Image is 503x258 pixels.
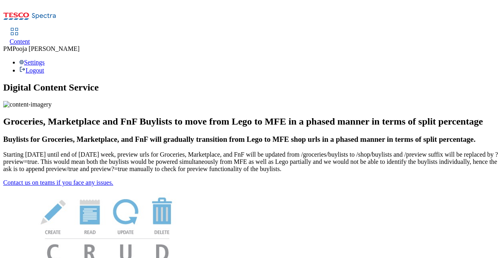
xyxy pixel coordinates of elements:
a: Contact us on teams if you face any issues. [3,179,113,186]
a: Logout [19,67,44,74]
h2: Groceries, Marketplace and FnF Buylists to move from Lego to MFE in a phased manner in terms of s... [3,116,500,127]
p: Starting [DATE] until end of [DATE] week, preview urls for Groceries, Marketplace, and FnF will b... [3,151,500,173]
span: Content [10,38,30,45]
span: PM [3,45,12,52]
h3: Buylists for Groceries, Marketplace, and FnF will gradually transition from Lego to MFE shop urls... [3,135,500,144]
h1: Digital Content Service [3,82,500,93]
a: Content [10,28,30,45]
span: Pooja [PERSON_NAME] [12,45,80,52]
img: content-imagery [3,101,52,108]
a: Settings [19,59,45,66]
